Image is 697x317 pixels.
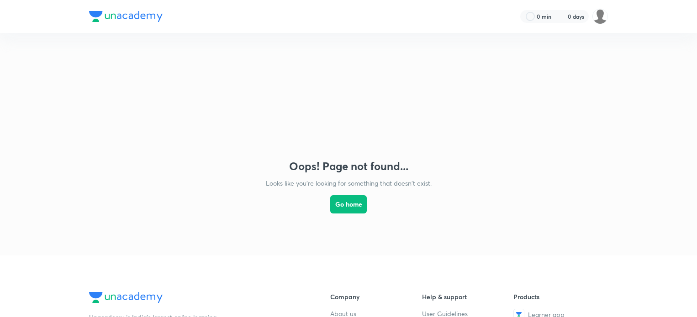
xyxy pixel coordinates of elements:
[330,292,422,301] h6: Company
[330,188,367,237] a: Go home
[592,9,608,24] img: Dhirendra singh
[89,292,163,303] img: Company Logo
[89,11,163,22] img: Company Logo
[266,178,432,188] p: Looks like you're looking for something that doesn't exist.
[330,195,367,213] button: Go home
[89,292,301,305] a: Company Logo
[257,51,440,149] img: error
[513,292,605,301] h6: Products
[289,160,408,173] h3: Oops! Page not found...
[557,12,566,21] img: streak
[422,292,514,301] h6: Help & support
